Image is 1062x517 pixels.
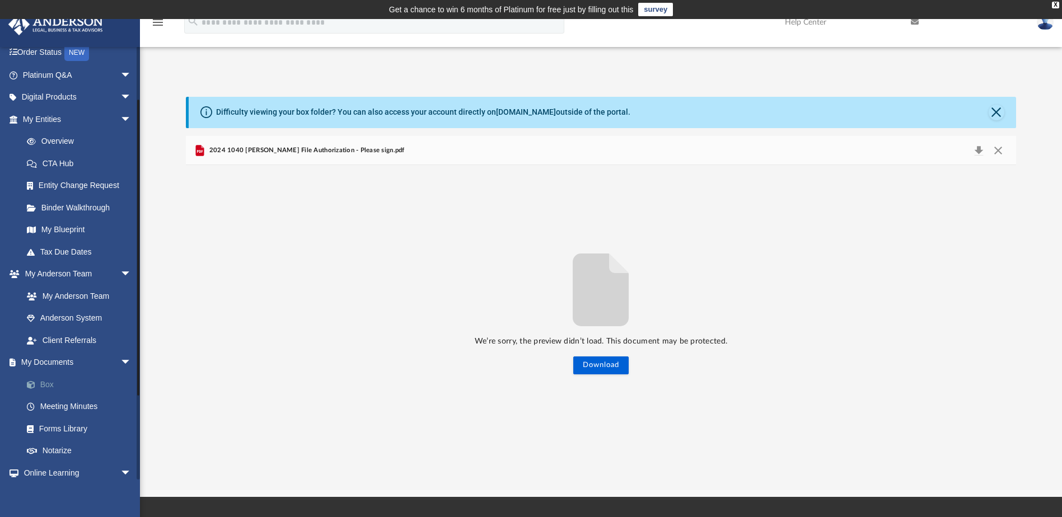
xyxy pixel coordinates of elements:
[120,263,143,286] span: arrow_drop_down
[969,143,989,158] button: Download
[120,86,143,109] span: arrow_drop_down
[16,307,143,330] a: Anderson System
[5,13,106,35] img: Anderson Advisors Platinum Portal
[186,335,1016,349] p: We’re sorry, the preview didn’t load. This document may be protected.
[16,417,143,440] a: Forms Library
[989,105,1004,120] button: Close
[16,196,148,219] a: Binder Walkthrough
[151,16,165,29] i: menu
[16,285,137,307] a: My Anderson Team
[573,356,629,374] button: Download
[1037,14,1054,30] img: User Pic
[8,351,148,374] a: My Documentsarrow_drop_down
[8,108,148,130] a: My Entitiesarrow_drop_down
[496,107,556,116] a: [DOMAIN_NAME]
[1052,2,1059,8] div: close
[16,175,148,197] a: Entity Change Request
[187,15,199,27] i: search
[16,219,143,241] a: My Blueprint
[207,145,404,156] span: 2024 1040 [PERSON_NAME] File Authorization - Please sign.pdf
[8,41,148,64] a: Order StatusNEW
[638,3,673,16] a: survey
[16,373,148,396] a: Box
[16,396,148,418] a: Meeting Minutes
[16,440,148,462] a: Notarize
[216,106,630,118] div: Difficulty viewing your box folder? You can also access your account directly on outside of the p...
[120,64,143,87] span: arrow_drop_down
[120,351,143,374] span: arrow_drop_down
[64,44,89,61] div: NEW
[8,462,143,484] a: Online Learningarrow_drop_down
[186,165,1016,454] div: File preview
[120,108,143,131] span: arrow_drop_down
[8,263,143,285] a: My Anderson Teamarrow_drop_down
[16,241,148,263] a: Tax Due Dates
[8,64,148,86] a: Platinum Q&Aarrow_drop_down
[988,143,1008,158] button: Close
[151,21,165,29] a: menu
[16,329,143,351] a: Client Referrals
[8,86,148,109] a: Digital Productsarrow_drop_down
[389,3,634,16] div: Get a chance to win 6 months of Platinum for free just by filling out this
[16,152,148,175] a: CTA Hub
[120,462,143,485] span: arrow_drop_down
[16,130,148,153] a: Overview
[186,136,1016,454] div: Preview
